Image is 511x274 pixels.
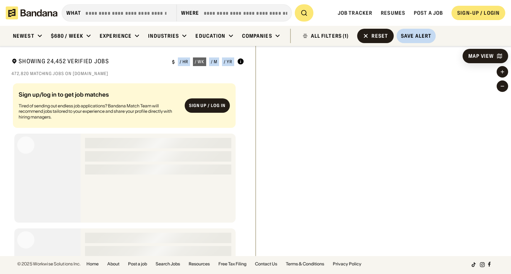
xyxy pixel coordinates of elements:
[381,10,405,16] a: Resumes
[172,59,175,65] div: $
[242,33,272,39] div: Companies
[6,6,57,19] img: Bandana logotype
[107,262,119,266] a: About
[66,10,81,16] div: what
[11,71,244,76] div: 472,820 matching jobs on [DOMAIN_NAME]
[286,262,324,266] a: Terms & Conditions
[100,33,132,39] div: Experience
[180,60,188,64] div: / hr
[195,33,225,39] div: Education
[11,57,166,66] div: Showing 24,452 Verified Jobs
[224,60,232,64] div: / yr
[86,262,99,266] a: Home
[333,262,361,266] a: Privacy Policy
[414,10,443,16] a: Post a job
[13,33,34,39] div: Newest
[255,262,277,266] a: Contact Us
[211,60,217,64] div: / m
[468,54,494,59] div: Map View
[148,33,179,39] div: Industries
[128,262,147,266] a: Post a job
[156,262,180,266] a: Search Jobs
[181,10,199,16] div: Where
[195,60,204,64] div: / wk
[17,262,81,266] div: © 2025 Workwise Solutions Inc.
[401,33,431,39] div: Save Alert
[372,33,388,38] div: Reset
[338,10,372,16] a: Job Tracker
[218,262,246,266] a: Free Tax Filing
[19,103,179,120] div: Tired of sending out endless job applications? Bandana Match Team will recommend jobs tailored to...
[311,33,349,38] div: ALL FILTERS (1)
[11,80,244,261] div: grid
[51,33,83,39] div: $680 / week
[19,92,179,103] div: Sign up/log in to get job matches
[457,10,500,16] div: SIGN-UP / LOGIN
[189,262,210,266] a: Resources
[189,103,226,109] div: Sign up / Log in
